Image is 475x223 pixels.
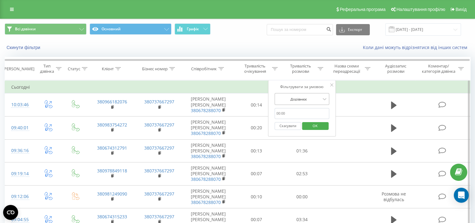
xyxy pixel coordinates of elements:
[5,23,87,35] button: Всі дзвінки
[363,44,470,50] a: Коли дані можуть відрізнятися вiд інших систем
[191,107,221,113] a: 380678288070
[234,93,279,116] td: 00:14
[240,63,271,74] div: Тривалість очікування
[11,99,28,111] div: 10:03:46
[234,116,279,139] td: 00:20
[456,7,467,12] span: Вихід
[330,63,363,74] div: Назва схеми переадресації
[11,145,28,157] div: 09:36:16
[102,66,114,72] div: Клієнт
[306,121,324,131] span: OK
[97,168,127,174] a: 380978849118
[234,139,279,162] td: 00:13
[279,139,324,162] td: 01:36
[97,122,127,128] a: 380983754272
[97,191,127,197] a: 380981249090
[275,122,301,130] button: Скасувати
[275,108,329,119] input: 00:00
[234,162,279,186] td: 00:07
[285,63,316,74] div: Тривалість розмови
[142,66,168,72] div: Бізнес номер
[183,185,234,208] td: [PERSON_NAME] [PERSON_NAME]
[11,191,28,203] div: 09:12:06
[302,122,329,130] button: OK
[183,93,234,116] td: [PERSON_NAME] [PERSON_NAME]
[454,188,469,203] div: Open Intercom Messenger
[3,205,18,220] button: Open CMP widget
[336,24,370,35] button: Експорт
[39,63,54,74] div: Тип дзвінка
[5,81,470,93] td: Сьогодні
[183,162,234,186] td: [PERSON_NAME] [PERSON_NAME]
[279,162,324,186] td: 02:53
[144,191,174,197] a: 380737667297
[275,84,329,90] div: Фільтрувати за умовою
[234,185,279,208] td: 00:10
[183,139,234,162] td: [PERSON_NAME] [PERSON_NAME]
[144,214,174,220] a: 380737667297
[191,153,221,159] a: 380678288070
[5,45,43,50] button: Скинути фільтри
[68,66,80,72] div: Статус
[420,63,457,74] div: Коментар/категорія дзвінка
[191,176,221,182] a: 380678288070
[378,63,414,74] div: Аудіозапис розмови
[144,122,174,128] a: 380737667297
[144,145,174,151] a: 380737667297
[11,122,28,134] div: 09:40:01
[3,66,34,72] div: [PERSON_NAME]
[144,99,174,105] a: 380737667297
[144,168,174,174] a: 380737667297
[183,116,234,139] td: [PERSON_NAME] [PERSON_NAME]
[191,130,221,136] a: 380678288070
[396,7,445,12] span: Налаштування профілю
[382,191,406,202] span: Розмова не відбулась
[90,23,171,35] button: Основний
[187,27,199,31] span: Графік
[11,168,28,180] div: 09:19:14
[267,24,333,35] input: Пошук за номером
[191,66,217,72] div: Співробітник
[97,214,127,220] a: 380674315233
[191,199,221,205] a: 380678288070
[15,27,36,32] span: Всі дзвінки
[279,185,324,208] td: 00:00
[97,99,127,105] a: 380966182076
[175,23,210,35] button: Графік
[340,7,386,12] span: Реферальна програма
[97,145,127,151] a: 380674312791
